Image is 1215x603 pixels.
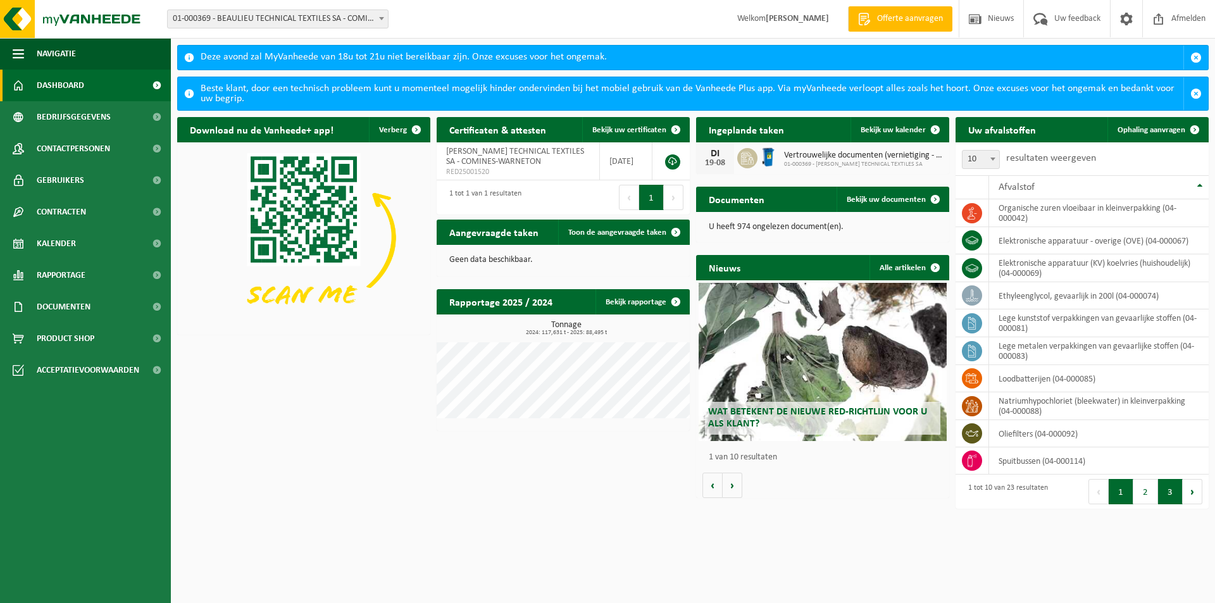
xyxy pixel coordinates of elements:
h2: Aangevraagde taken [437,220,551,244]
button: Previous [1088,479,1109,504]
h2: Documenten [696,187,777,211]
button: Vorige [702,473,723,498]
span: Product Shop [37,323,94,354]
div: 19-08 [702,159,728,168]
div: Deze avond zal MyVanheede van 18u tot 21u niet bereikbaar zijn. Onze excuses voor het ongemak. [201,46,1183,70]
td: lege kunststof verpakkingen van gevaarlijke stoffen (04-000081) [989,309,1209,337]
span: 10 [962,150,1000,169]
button: 1 [1109,479,1133,504]
span: Wat betekent de nieuwe RED-richtlijn voor u als klant? [708,407,927,429]
a: Alle artikelen [869,255,948,280]
strong: [PERSON_NAME] [766,14,829,23]
span: Offerte aanvragen [874,13,946,25]
td: ethyleenglycol, gevaarlijk in 200l (04-000074) [989,282,1209,309]
span: Bekijk uw certificaten [592,126,666,134]
span: Vertrouwelijke documenten (vernietiging - recyclage) [784,151,943,161]
span: Bekijk uw kalender [861,126,926,134]
div: 1 tot 10 van 23 resultaten [962,478,1048,506]
span: Afvalstof [999,182,1035,192]
p: 1 van 10 resultaten [709,453,943,462]
span: Verberg [379,126,407,134]
span: 01-000369 - [PERSON_NAME] TECHNICAL TEXTILES SA [784,161,943,168]
a: Ophaling aanvragen [1107,117,1207,142]
img: WB-0240-HPE-BE-09 [757,146,779,168]
span: Acceptatievoorwaarden [37,354,139,386]
span: Rapportage [37,259,85,291]
button: Verberg [369,117,429,142]
h2: Uw afvalstoffen [956,117,1049,142]
a: Wat betekent de nieuwe RED-richtlijn voor u als klant? [699,283,947,441]
td: loodbatterijen (04-000085) [989,365,1209,392]
td: natriumhypochloriet (bleekwater) in kleinverpakking (04-000088) [989,392,1209,420]
img: Download de VHEPlus App [177,142,430,332]
td: lege metalen verpakkingen van gevaarlijke stoffen (04-000083) [989,337,1209,365]
p: U heeft 974 ongelezen document(en). [709,223,937,232]
span: 01-000369 - BEAULIEU TECHNICAL TEXTILES SA - COMINES-WARNETON [167,9,389,28]
button: Next [664,185,683,210]
a: Bekijk rapportage [595,289,688,314]
span: Toon de aangevraagde taken [568,228,666,237]
td: [DATE] [600,142,652,180]
span: Ophaling aanvragen [1118,126,1185,134]
a: Bekijk uw kalender [850,117,948,142]
a: Toon de aangevraagde taken [558,220,688,245]
span: Navigatie [37,38,76,70]
span: Bekijk uw documenten [847,196,926,204]
span: [PERSON_NAME] TECHNICAL TEXTILES SA - COMINES-WARNETON [446,147,584,166]
h3: Tonnage [443,321,690,336]
span: Contracten [37,196,86,228]
button: Volgende [723,473,742,498]
h2: Nieuws [696,255,753,280]
span: Documenten [37,291,90,323]
a: Bekijk uw documenten [837,187,948,212]
a: Bekijk uw certificaten [582,117,688,142]
label: resultaten weergeven [1006,153,1096,163]
p: Geen data beschikbaar. [449,256,677,264]
span: Kalender [37,228,76,259]
span: 2024: 117,631 t - 2025: 88,495 t [443,330,690,336]
h2: Certificaten & attesten [437,117,559,142]
span: Gebruikers [37,165,84,196]
span: RED25001520 [446,167,590,177]
td: spuitbussen (04-000114) [989,447,1209,475]
div: Beste klant, door een technisch probleem kunt u momenteel mogelijk hinder ondervinden bij het mob... [201,77,1183,110]
span: Contactpersonen [37,133,110,165]
td: elektronische apparatuur (KV) koelvries (huishoudelijk) (04-000069) [989,254,1209,282]
h2: Ingeplande taken [696,117,797,142]
h2: Rapportage 2025 / 2024 [437,289,565,314]
span: Bedrijfsgegevens [37,101,111,133]
button: Previous [619,185,639,210]
span: 10 [963,151,999,168]
span: 01-000369 - BEAULIEU TECHNICAL TEXTILES SA - COMINES-WARNETON [168,10,388,28]
a: Offerte aanvragen [848,6,952,32]
button: 2 [1133,479,1158,504]
button: 1 [639,185,664,210]
div: DI [702,149,728,159]
td: elektronische apparatuur - overige (OVE) (04-000067) [989,227,1209,254]
span: Dashboard [37,70,84,101]
button: 3 [1158,479,1183,504]
td: oliefilters (04-000092) [989,420,1209,447]
h2: Download nu de Vanheede+ app! [177,117,346,142]
div: 1 tot 1 van 1 resultaten [443,183,521,211]
button: Next [1183,479,1202,504]
td: organische zuren vloeibaar in kleinverpakking (04-000042) [989,199,1209,227]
